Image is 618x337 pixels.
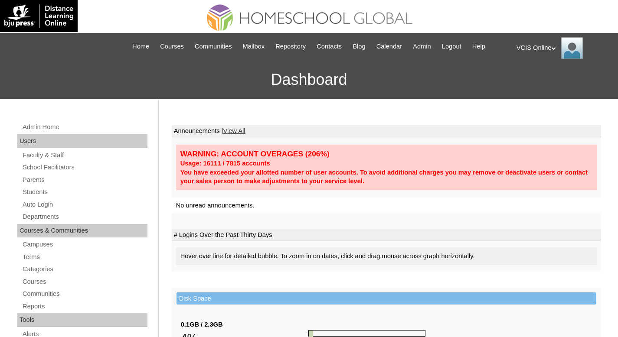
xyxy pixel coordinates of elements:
a: Admin Home [22,122,147,133]
a: Contacts [312,42,346,52]
span: Contacts [317,42,342,52]
a: Reports [22,301,147,312]
a: Admin [409,42,435,52]
span: Communities [195,42,232,52]
a: Faculty & Staff [22,150,147,161]
span: Blog [353,42,365,52]
span: Admin [413,42,431,52]
a: School Facilitators [22,162,147,173]
a: Students [22,187,147,198]
span: Help [472,42,485,52]
span: Home [132,42,149,52]
div: Hover over line for detailed bubble. To zoom in on dates, click and drag mouse across graph horiz... [176,247,597,265]
div: VCIS Online [517,37,609,59]
span: Courses [160,42,184,52]
h3: Dashboard [4,60,614,99]
span: Mailbox [243,42,265,52]
a: Auto Login [22,199,147,210]
td: # Logins Over the Past Thirty Days [172,229,601,241]
strong: Usage: 16111 / 7815 accounts [180,160,270,167]
div: Courses & Communities [17,224,147,238]
a: Logout [438,42,466,52]
div: Tools [17,313,147,327]
a: Parents [22,175,147,185]
div: Users [17,134,147,148]
a: Campuses [22,239,147,250]
div: WARNING: ACCOUNT OVERAGES (206%) [180,149,592,159]
a: Repository [271,42,310,52]
a: Courses [22,276,147,287]
a: Blog [348,42,369,52]
a: Terms [22,252,147,262]
img: VCIS Online Admin [561,37,583,59]
a: Departments [22,211,147,222]
img: logo-white.png [4,4,73,28]
a: Help [468,42,490,52]
a: Categories [22,264,147,275]
a: Communities [190,42,236,52]
a: Home [128,42,154,52]
a: Mailbox [239,42,269,52]
td: Disk Space [177,292,596,305]
a: Calendar [372,42,406,52]
a: View All [223,127,245,134]
div: You have exceeded your allotted number of user accounts. To avoid additional charges you may remo... [180,168,592,186]
span: Repository [275,42,306,52]
span: Calendar [376,42,402,52]
div: 0.1GB / 2.3GB [181,320,308,329]
a: Courses [156,42,188,52]
td: No unread announcements. [172,198,601,214]
td: Announcements | [172,125,601,137]
a: Communities [22,288,147,299]
span: Logout [442,42,461,52]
